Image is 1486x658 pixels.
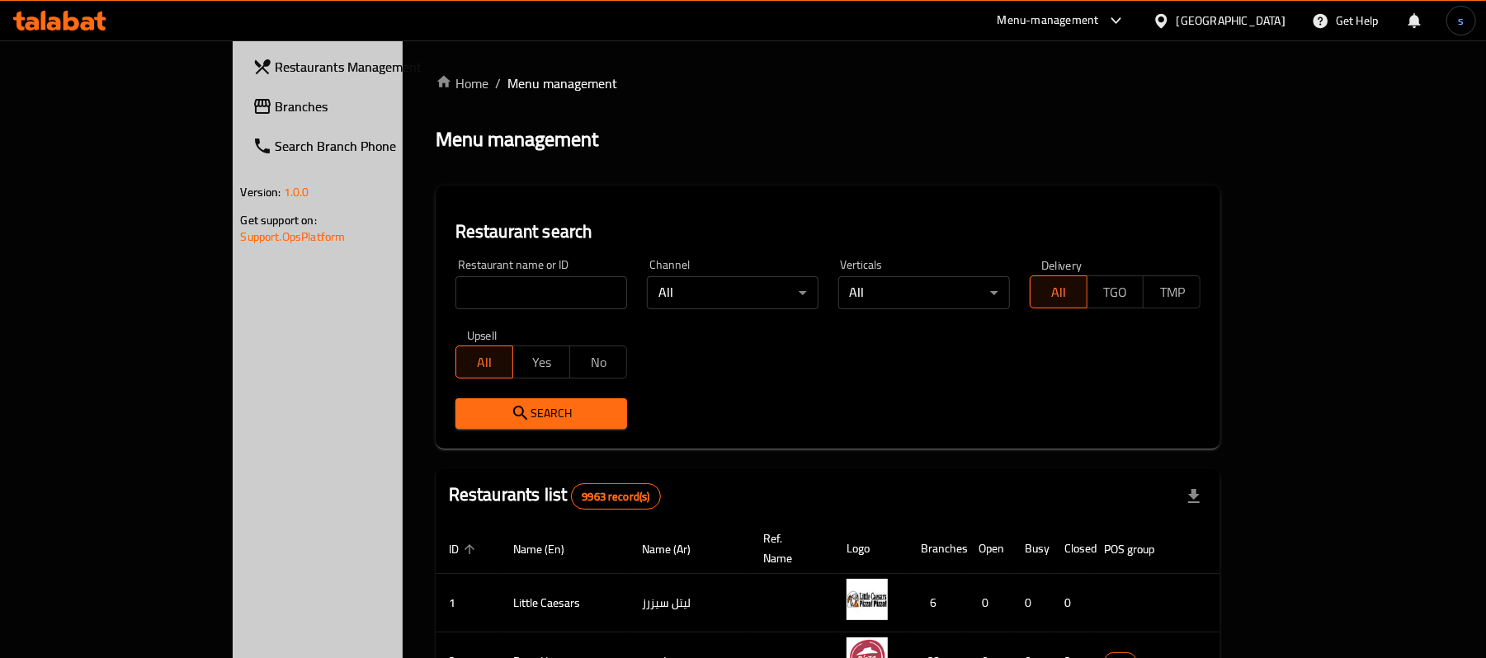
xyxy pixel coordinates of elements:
[847,579,888,620] img: Little Caesars
[495,73,501,93] li: /
[1037,280,1081,304] span: All
[908,524,965,574] th: Branches
[500,574,629,632] td: Little Caesars
[276,57,468,77] span: Restaurants Management
[284,181,309,203] span: 1.0.0
[507,73,617,93] span: Menu management
[449,482,661,510] h2: Restaurants list
[241,181,281,203] span: Version:
[763,529,814,568] span: Ref. Name
[455,398,627,429] button: Search
[965,524,1012,574] th: Open
[1051,524,1091,574] th: Closed
[647,276,818,309] div: All
[629,574,750,632] td: ليتل سيزرز
[569,345,627,378] button: No
[571,483,660,510] div: Total records count
[276,136,468,156] span: Search Branch Phone
[838,276,1010,309] div: All
[1051,574,1091,632] td: 0
[1150,280,1194,304] span: TMP
[965,574,1012,632] td: 0
[239,126,481,166] a: Search Branch Phone
[572,489,659,505] span: 9963 record(s)
[512,345,570,378] button: Yes
[577,350,620,374] span: No
[241,226,346,247] a: Support.OpsPlatform
[1012,524,1051,574] th: Busy
[520,350,564,374] span: Yes
[455,345,513,378] button: All
[1012,574,1051,632] td: 0
[449,539,480,559] span: ID
[1087,275,1144,308] button: TGO
[998,11,1099,31] div: Menu-management
[1041,259,1083,270] label: Delivery
[908,574,965,632] td: 6
[241,209,317,231] span: Get support on:
[239,87,481,126] a: Branches
[436,73,1221,93] nav: breadcrumb
[833,524,908,574] th: Logo
[1030,275,1087,308] button: All
[1458,12,1464,30] span: s
[642,539,712,559] span: Name (Ar)
[455,276,627,309] input: Search for restaurant name or ID..
[436,126,598,153] h2: Menu management
[455,219,1201,244] h2: Restaurant search
[1174,477,1214,516] div: Export file
[1143,275,1201,308] button: TMP
[276,96,468,116] span: Branches
[239,47,481,87] a: Restaurants Management
[1177,12,1286,30] div: [GEOGRAPHIC_DATA]
[513,539,586,559] span: Name (En)
[1104,539,1176,559] span: POS group
[467,329,498,341] label: Upsell
[1094,280,1138,304] span: TGO
[463,350,507,374] span: All
[469,403,614,424] span: Search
